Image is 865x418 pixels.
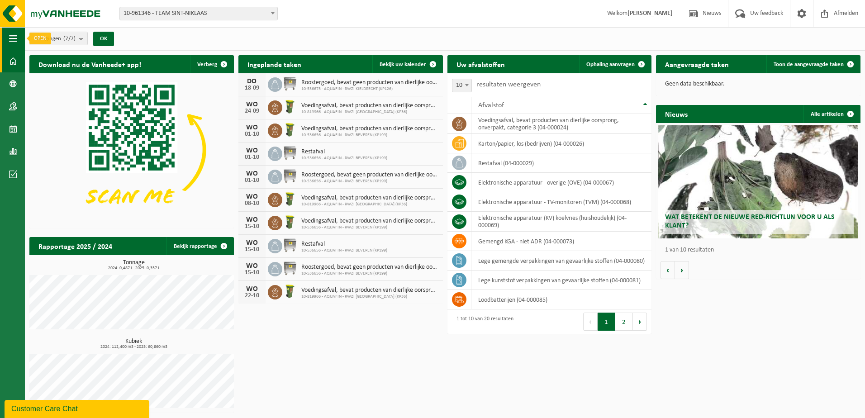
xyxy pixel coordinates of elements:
[471,290,652,309] td: loodbatterijen (04-000085)
[803,105,860,123] a: Alle artikelen
[476,81,541,88] label: resultaten weergeven
[29,32,88,45] button: Vestigingen(7/7)
[243,223,261,230] div: 15-10
[166,237,233,255] a: Bekijk rapportage
[282,145,298,161] img: WB-1100-GAL-GY-01
[243,247,261,253] div: 15-10
[243,270,261,276] div: 15-10
[301,109,438,115] span: 10-819966 - AQUAFIN - RWZI [GEOGRAPHIC_DATA] (KP36)
[615,313,633,331] button: 2
[243,170,261,177] div: WO
[29,237,121,255] h2: Rapportage 2025 / 2024
[471,173,652,192] td: elektronische apparatuur - overige (OVE) (04-000067)
[665,214,835,229] span: Wat betekent de nieuwe RED-richtlijn voor u als klant?
[661,261,675,279] button: Vorige
[301,264,438,271] span: Roostergoed, bevat geen producten van dierlijke oorsprong
[282,168,298,184] img: WB-1100-GAL-GY-01
[243,78,261,85] div: DO
[243,193,261,200] div: WO
[301,171,438,179] span: Roostergoed, bevat geen producten van dierlijke oorsprong
[471,114,652,134] td: voedingsafval, bevat producten van dierlijke oorsprong, onverpakt, categorie 3 (04-000024)
[598,313,615,331] button: 1
[471,212,652,232] td: elektronische apparatuur (KV) koelvries (huishoudelijk) (04-000069)
[238,55,310,73] h2: Ingeplande taken
[774,62,844,67] span: Toon de aangevraagde taken
[29,55,150,73] h2: Download nu de Vanheede+ app!
[633,313,647,331] button: Next
[372,55,442,73] a: Bekijk uw kalender
[471,134,652,153] td: karton/papier, los (bedrijven) (04-000026)
[243,124,261,131] div: WO
[243,147,261,154] div: WO
[471,232,652,251] td: gemengd KGA - niet ADR (04-000073)
[627,10,673,17] strong: [PERSON_NAME]
[119,7,278,20] span: 10-961346 - TEAM SINT-NIKLAAS
[301,102,438,109] span: Voedingsafval, bevat producten van dierlijke oorsprong, onverpakt, categorie 3
[63,36,76,42] count: (7/7)
[34,266,234,271] span: 2024: 0,487 t - 2025: 0,357 t
[282,284,298,299] img: WB-0060-HPE-GN-50
[243,285,261,293] div: WO
[243,200,261,207] div: 08-10
[282,261,298,276] img: WB-1100-GAL-GY-01
[452,312,513,332] div: 1 tot 10 van 20 resultaten
[243,131,261,138] div: 01-10
[471,192,652,212] td: elektronische apparatuur - TV-monitoren (TVM) (04-000068)
[665,247,856,253] p: 1 van 10 resultaten
[120,7,277,20] span: 10-961346 - TEAM SINT-NIKLAAS
[301,294,438,299] span: 10-819966 - AQUAFIN - RWZI [GEOGRAPHIC_DATA] (KP36)
[301,271,438,276] span: 10-536656 - AQUAFIN - RWZI BEVEREN (KP199)
[243,177,261,184] div: 01-10
[656,105,697,123] h2: Nieuws
[34,260,234,271] h3: Tonnage
[243,239,261,247] div: WO
[301,195,438,202] span: Voedingsafval, bevat producten van dierlijke oorsprong, onverpakt, categorie 3
[190,55,233,73] button: Verberg
[301,86,438,92] span: 10-536675 - AQUAFIN - RWZI KIELDRECHT (KP126)
[243,85,261,91] div: 18-09
[301,156,387,161] span: 10-536656 - AQUAFIN - RWZI BEVEREN (KP199)
[301,202,438,207] span: 10-819966 - AQUAFIN - RWZI [GEOGRAPHIC_DATA] (KP36)
[452,79,472,92] span: 10
[656,55,738,73] h2: Aangevraagde taken
[197,62,217,67] span: Verberg
[301,179,438,184] span: 10-536656 - AQUAFIN - RWZI BEVEREN (KP199)
[282,122,298,138] img: WB-0060-HPE-GN-50
[301,218,438,225] span: Voedingsafval, bevat producten van dierlijke oorsprong, onverpakt, categorie 3
[675,261,689,279] button: Volgende
[301,79,438,86] span: Roostergoed, bevat geen producten van dierlijke oorsprong
[447,55,514,73] h2: Uw afvalstoffen
[282,237,298,253] img: WB-1100-GAL-GY-01
[243,154,261,161] div: 01-10
[34,345,234,349] span: 2024: 112,400 m3 - 2025: 60,860 m3
[452,79,471,92] span: 10
[471,251,652,271] td: lege gemengde verpakkingen van gevaarlijke stoffen (04-000080)
[579,55,651,73] a: Ophaling aanvragen
[282,191,298,207] img: WB-0060-HPE-GN-50
[301,248,387,253] span: 10-536656 - AQUAFIN - RWZI BEVEREN (KP199)
[478,102,504,109] span: Afvalstof
[282,76,298,91] img: WB-1100-GAL-GY-01
[583,313,598,331] button: Previous
[665,81,851,87] p: Geen data beschikbaar.
[243,262,261,270] div: WO
[301,133,438,138] span: 10-536656 - AQUAFIN - RWZI BEVEREN (KP199)
[243,216,261,223] div: WO
[301,241,387,248] span: Restafval
[5,398,151,418] iframe: chat widget
[34,338,234,349] h3: Kubiek
[29,73,234,227] img: Download de VHEPlus App
[301,287,438,294] span: Voedingsafval, bevat producten van dierlijke oorsprong, onverpakt, categorie 3
[471,271,652,290] td: lege kunststof verpakkingen van gevaarlijke stoffen (04-000081)
[301,148,387,156] span: Restafval
[301,125,438,133] span: Voedingsafval, bevat producten van dierlijke oorsprong, onverpakt, categorie 3
[34,32,76,46] span: Vestigingen
[243,293,261,299] div: 22-10
[282,99,298,114] img: WB-0060-HPE-GN-50
[380,62,426,67] span: Bekijk uw kalender
[93,32,114,46] button: OK
[471,153,652,173] td: restafval (04-000029)
[658,125,859,238] a: Wat betekent de nieuwe RED-richtlijn voor u als klant?
[301,225,438,230] span: 10-536656 - AQUAFIN - RWZI BEVEREN (KP199)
